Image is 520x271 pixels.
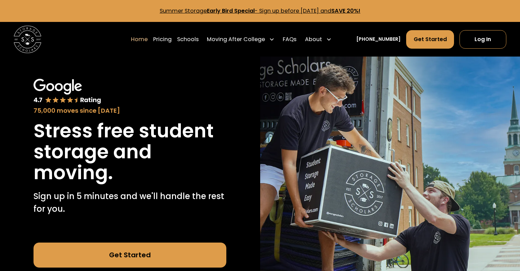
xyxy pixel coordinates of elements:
a: Summer StorageEarly Bird Special- Sign up before [DATE] andSAVE 20%! [160,7,360,15]
strong: SAVE 20%! [331,7,360,15]
a: Log In [459,30,506,49]
div: Moving After College [207,35,265,44]
div: About [305,35,322,44]
div: Moving After College [204,30,277,49]
p: Sign up in 5 minutes and we'll handle the rest for you. [34,190,226,215]
a: FAQs [283,30,296,49]
a: Pricing [153,30,172,49]
a: Home [131,30,148,49]
a: [PHONE_NUMBER] [356,36,401,43]
a: Get Started [34,243,226,267]
div: 75,000 moves since [DATE] [34,106,226,115]
img: Google 4.7 star rating [34,79,101,105]
strong: Early Bird Special [207,7,255,15]
img: Storage Scholars main logo [14,26,41,53]
div: About [302,30,334,49]
h1: Stress free student storage and moving. [34,121,226,183]
a: Schools [177,30,199,49]
a: Get Started [406,30,454,49]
